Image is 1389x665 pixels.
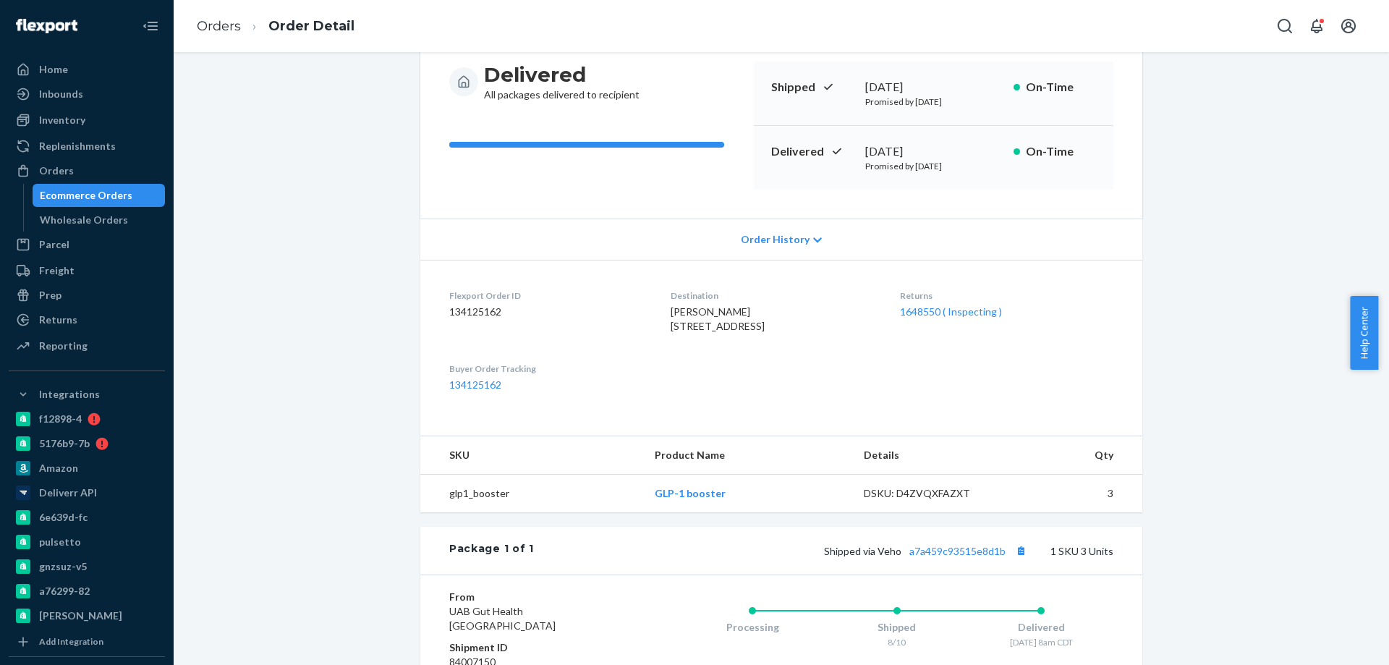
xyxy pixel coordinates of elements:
[39,313,77,327] div: Returns
[9,604,165,627] a: [PERSON_NAME]
[671,289,876,302] dt: Destination
[420,475,643,513] td: glp1_booster
[9,159,165,182] a: Orders
[9,633,165,651] a: Add Integration
[671,305,765,332] span: [PERSON_NAME] [STREET_ADDRESS]
[39,584,90,598] div: a76299-82
[9,481,165,504] a: Deliverr API
[484,62,640,102] div: All packages delivered to recipient
[900,305,1002,318] a: 1648550 ( Inspecting )
[449,289,647,302] dt: Flexport Order ID
[1270,12,1299,41] button: Open Search Box
[136,12,165,41] button: Close Navigation
[9,135,165,158] a: Replenishments
[9,109,165,132] a: Inventory
[1011,436,1142,475] th: Qty
[1011,541,1030,560] button: Copy tracking number
[39,461,78,475] div: Amazon
[39,62,68,77] div: Home
[39,510,88,525] div: 6e639d-fc
[39,436,90,451] div: 5176b9-7b
[420,436,643,475] th: SKU
[865,96,1002,108] p: Promised by [DATE]
[1334,12,1363,41] button: Open account menu
[824,545,1030,557] span: Shipped via Veho
[771,143,854,160] p: Delivered
[39,339,88,353] div: Reporting
[9,530,165,554] a: pulsetto
[9,82,165,106] a: Inbounds
[1302,12,1331,41] button: Open notifications
[9,334,165,357] a: Reporting
[865,79,1002,96] div: [DATE]
[40,188,132,203] div: Ecommerce Orders
[39,263,75,278] div: Freight
[909,545,1006,557] a: a7a459c93515e8d1b
[449,590,622,604] dt: From
[9,233,165,256] a: Parcel
[39,609,122,623] div: [PERSON_NAME]
[449,363,647,375] dt: Buyer Order Tracking
[39,87,83,101] div: Inbounds
[643,436,851,475] th: Product Name
[39,387,100,402] div: Integrations
[1011,475,1142,513] td: 3
[865,160,1002,172] p: Promised by [DATE]
[39,288,61,302] div: Prep
[9,308,165,331] a: Returns
[825,620,969,635] div: Shipped
[9,407,165,431] a: f12898-4
[680,620,825,635] div: Processing
[449,305,647,319] dd: 134125162
[33,208,166,232] a: Wholesale Orders
[39,559,87,574] div: gnzsuz-v5
[16,19,77,33] img: Flexport logo
[9,555,165,578] a: gnzsuz-v5
[449,640,622,655] dt: Shipment ID
[1350,296,1378,370] button: Help Center
[852,436,1011,475] th: Details
[449,541,534,560] div: Package 1 of 1
[655,487,726,499] a: GLP-1 booster
[9,383,165,406] button: Integrations
[484,62,640,88] h3: Delivered
[197,18,241,34] a: Orders
[900,289,1113,302] dt: Returns
[39,237,69,252] div: Parcel
[449,605,556,632] span: UAB Gut Health [GEOGRAPHIC_DATA]
[39,164,74,178] div: Orders
[9,580,165,603] a: a76299-82
[9,457,165,480] a: Amazon
[40,213,128,227] div: Wholesale Orders
[39,486,97,500] div: Deliverr API
[969,620,1113,635] div: Delivered
[9,259,165,282] a: Freight
[449,378,501,391] a: 134125162
[39,412,82,426] div: f12898-4
[185,5,366,48] ol: breadcrumbs
[1026,79,1096,96] p: On-Time
[865,143,1002,160] div: [DATE]
[9,432,165,455] a: 5176b9-7b
[39,535,81,549] div: pulsetto
[33,184,166,207] a: Ecommerce Orders
[9,506,165,529] a: 6e639d-fc
[9,58,165,81] a: Home
[771,79,854,96] p: Shipped
[39,139,116,153] div: Replenishments
[864,486,1000,501] div: DSKU: D4ZVQXFAZXT
[534,541,1113,560] div: 1 SKU 3 Units
[39,113,85,127] div: Inventory
[825,636,969,648] div: 8/10
[1026,143,1096,160] p: On-Time
[741,232,810,247] span: Order History
[9,284,165,307] a: Prep
[969,636,1113,648] div: [DATE] 8am CDT
[268,18,354,34] a: Order Detail
[39,635,103,648] div: Add Integration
